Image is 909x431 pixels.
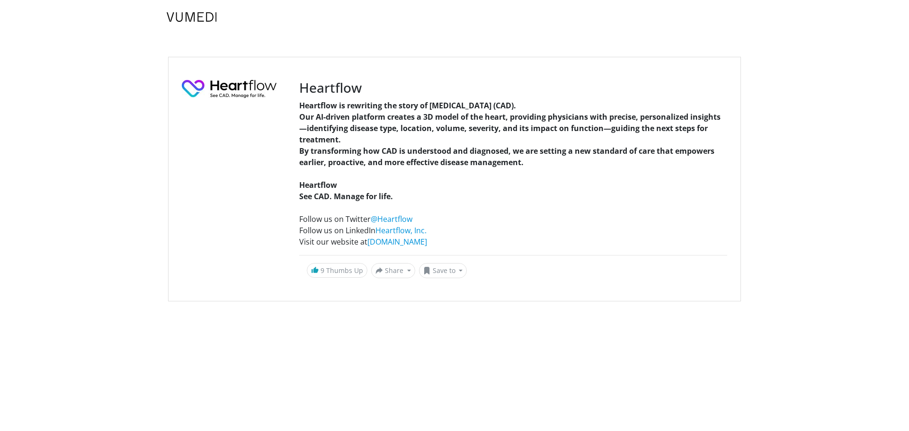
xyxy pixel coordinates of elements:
[419,263,467,278] button: Save to
[299,80,727,96] h3: Heartflow
[299,112,721,145] strong: Our AI-driven platform creates a 3D model of the heart, providing physicians with precise, person...
[299,100,516,111] strong: Heartflow is rewriting the story of [MEDICAL_DATA] (CAD).
[299,180,337,190] strong: Heartflow
[367,237,427,247] a: [DOMAIN_NAME]
[321,266,324,275] span: 9
[167,12,217,22] img: VuMedi Logo
[375,225,427,236] a: Heartflow, Inc.
[307,263,367,278] a: 9 Thumbs Up
[371,263,415,278] button: Share
[299,191,393,202] strong: See CAD. Manage for life.
[299,146,714,167] strong: By transforming how CAD is understood and diagnosed, we are setting a new standard of care that e...
[371,214,412,224] a: @Heartflow
[299,213,727,247] p: Follow us on Twitter Follow us on LinkedIn Visit our website at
